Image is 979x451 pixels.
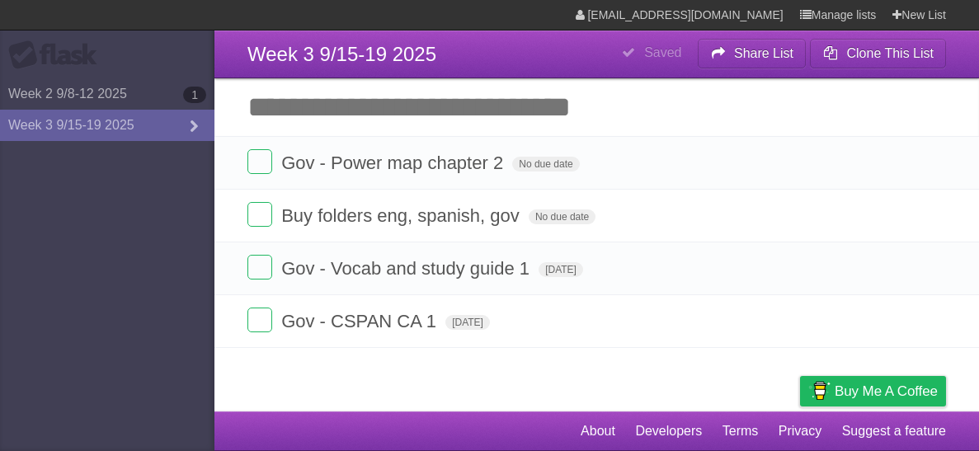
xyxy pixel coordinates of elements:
a: Suggest a feature [842,416,946,447]
span: No due date [512,157,579,171]
b: Saved [644,45,681,59]
a: Terms [722,416,759,447]
button: Share List [698,39,807,68]
span: Gov - Vocab and study guide 1 [281,258,534,279]
span: Gov - Power map chapter 2 [281,153,507,173]
b: Share List [734,46,793,60]
span: Buy folders eng, spanish, gov [281,205,524,226]
a: Developers [635,416,702,447]
button: Clone This List [810,39,946,68]
a: Buy me a coffee [800,376,946,406]
span: Buy me a coffee [835,377,938,406]
b: 1 [183,87,206,103]
span: [DATE] [539,262,583,277]
span: [DATE] [445,315,490,330]
label: Done [247,308,272,332]
span: No due date [529,209,595,224]
a: Privacy [779,416,821,447]
a: About [581,416,615,447]
span: Week 3 9/15-19 2025 [247,43,436,65]
span: Gov - CSPAN CA 1 [281,311,440,331]
label: Done [247,202,272,227]
img: Buy me a coffee [808,377,831,405]
b: Clone This List [846,46,934,60]
div: Flask [8,40,107,70]
label: Done [247,149,272,174]
label: Done [247,255,272,280]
